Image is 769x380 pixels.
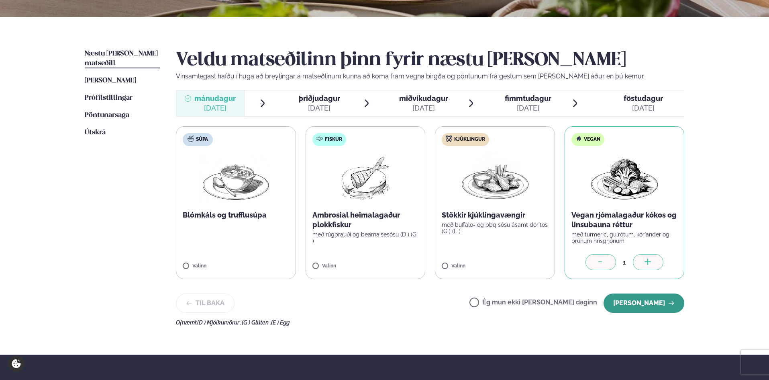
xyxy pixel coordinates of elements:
[624,94,663,103] span: föstudagur
[454,136,485,143] span: Kjúklingur
[589,152,660,204] img: Vegan.png
[176,319,684,326] div: Ofnæmi:
[604,294,684,313] button: [PERSON_NAME]
[176,72,684,81] p: Vinsamlegast hafðu í huga að breytingar á matseðlinum kunna að koma fram vegna birgða og pöntunum...
[85,49,160,68] a: Næstu [PERSON_NAME] matseðill
[85,76,136,86] a: [PERSON_NAME]
[85,129,106,136] span: Útskrá
[442,210,548,220] p: Stökkir kjúklingavængir
[188,136,194,142] img: soup.svg
[242,319,271,326] span: (G ) Glúten ,
[200,152,271,204] img: Soup.png
[616,258,633,267] div: 1
[85,93,133,103] a: Prófílstillingar
[8,355,24,372] a: Cookie settings
[399,94,448,103] span: miðvikudagur
[316,136,323,142] img: fish.svg
[85,50,158,67] span: Næstu [PERSON_NAME] matseðill
[197,319,242,326] span: (D ) Mjólkurvörur ,
[183,210,289,220] p: Blómkáls og trufflusúpa
[194,103,236,113] div: [DATE]
[312,231,419,244] p: með rúgbrauði og bearnaisesósu (D ) (G )
[176,294,235,313] button: Til baka
[299,94,340,103] span: þriðjudagur
[442,222,548,234] p: með buffalo- og bbq sósu ásamt doritos (G ) (E )
[85,111,129,120] a: Pöntunarsaga
[196,136,208,143] span: Súpa
[85,77,136,84] span: [PERSON_NAME]
[584,136,600,143] span: Vegan
[271,319,290,326] span: (E ) Egg
[571,210,678,230] p: Vegan rjómalagaður kókos og linsubauna réttur
[325,136,342,143] span: Fiskur
[446,136,452,142] img: chicken.svg
[299,103,340,113] div: [DATE]
[340,152,391,204] img: fish.png
[575,136,582,142] img: Vegan.svg
[85,112,129,119] span: Pöntunarsaga
[624,103,663,113] div: [DATE]
[85,128,106,138] a: Útskrá
[459,152,530,204] img: Chicken-wings-legs.png
[85,94,133,101] span: Prófílstillingar
[176,49,684,72] h2: Veldu matseðilinn þinn fyrir næstu [PERSON_NAME]
[505,94,551,103] span: fimmtudagur
[194,94,236,103] span: mánudagur
[571,231,678,244] p: með turmeric, gulrótum, kóríander og brúnum hrísgrjónum
[505,103,551,113] div: [DATE]
[399,103,448,113] div: [DATE]
[312,210,419,230] p: Ambrosial heimalagaður plokkfiskur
